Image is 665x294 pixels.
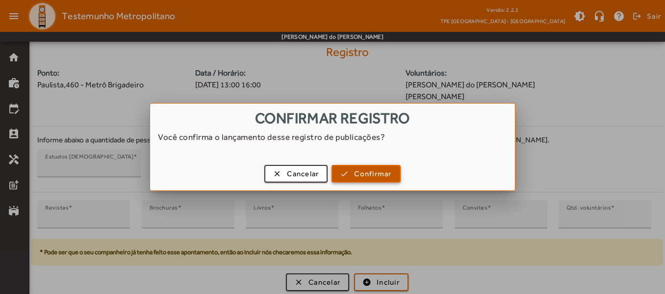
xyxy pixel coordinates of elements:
[150,131,515,153] div: Você confirma o lançamento desse registro de publicações?
[287,168,319,180] span: Cancelar
[255,109,410,127] span: Confirmar registro
[332,165,400,183] button: Confirmar
[354,168,391,180] span: Confirmar
[264,165,328,183] button: Cancelar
